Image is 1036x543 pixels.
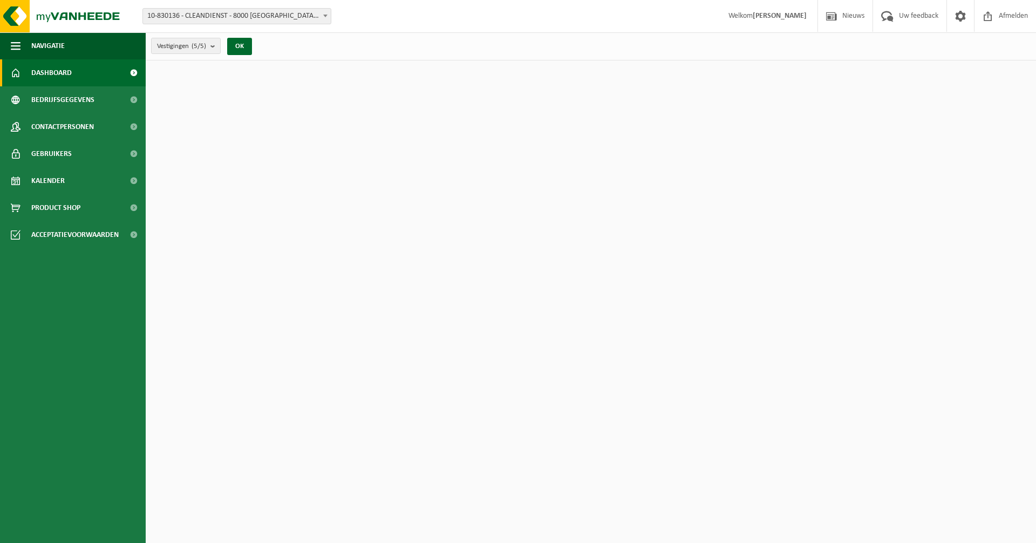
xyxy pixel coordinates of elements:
span: Bedrijfsgegevens [31,86,94,113]
span: Acceptatievoorwaarden [31,221,119,248]
span: Gebruikers [31,140,72,167]
span: Kalender [31,167,65,194]
strong: [PERSON_NAME] [753,12,807,20]
span: 10-830136 - CLEANDIENST - 8000 BRUGGE, PATHOEKEWEG 48 [142,8,331,24]
span: Product Shop [31,194,80,221]
button: Vestigingen(5/5) [151,38,221,54]
span: Navigatie [31,32,65,59]
span: Vestigingen [157,38,206,55]
span: Dashboard [31,59,72,86]
span: Contactpersonen [31,113,94,140]
count: (5/5) [192,43,206,50]
span: 10-830136 - CLEANDIENST - 8000 BRUGGE, PATHOEKEWEG 48 [143,9,331,24]
button: OK [227,38,252,55]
